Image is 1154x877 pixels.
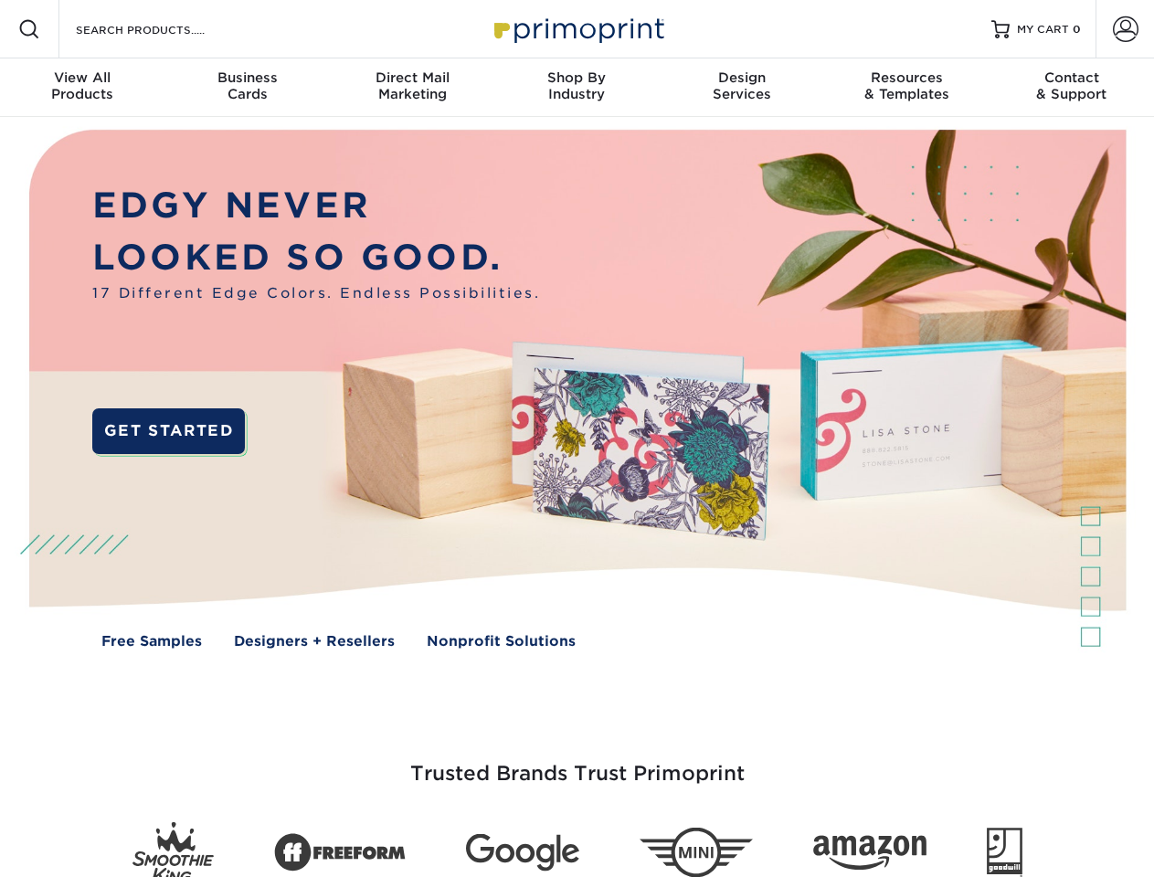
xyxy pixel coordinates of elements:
span: 0 [1073,23,1081,36]
div: Services [660,69,824,102]
a: Direct MailMarketing [330,58,494,117]
a: Contact& Support [990,58,1154,117]
div: Cards [164,69,329,102]
p: EDGY NEVER [92,180,540,232]
p: LOOKED SO GOOD. [92,232,540,284]
a: GET STARTED [92,408,245,454]
div: Industry [494,69,659,102]
div: & Support [990,69,1154,102]
a: Resources& Templates [824,58,989,117]
img: Amazon [813,836,926,871]
a: Designers + Resellers [234,631,395,652]
span: 17 Different Edge Colors. Endless Possibilities. [92,283,540,304]
a: BusinessCards [164,58,329,117]
a: Free Samples [101,631,202,652]
div: & Templates [824,69,989,102]
img: Goodwill [987,828,1022,877]
a: Shop ByIndustry [494,58,659,117]
span: Shop By [494,69,659,86]
a: DesignServices [660,58,824,117]
span: Resources [824,69,989,86]
img: Google [466,834,579,872]
span: MY CART [1017,22,1069,37]
span: Design [660,69,824,86]
img: Primoprint [486,9,669,48]
a: Nonprofit Solutions [427,631,576,652]
span: Business [164,69,329,86]
h3: Trusted Brands Trust Primoprint [43,718,1112,808]
input: SEARCH PRODUCTS..... [74,18,252,40]
span: Contact [990,69,1154,86]
span: Direct Mail [330,69,494,86]
div: Marketing [330,69,494,102]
